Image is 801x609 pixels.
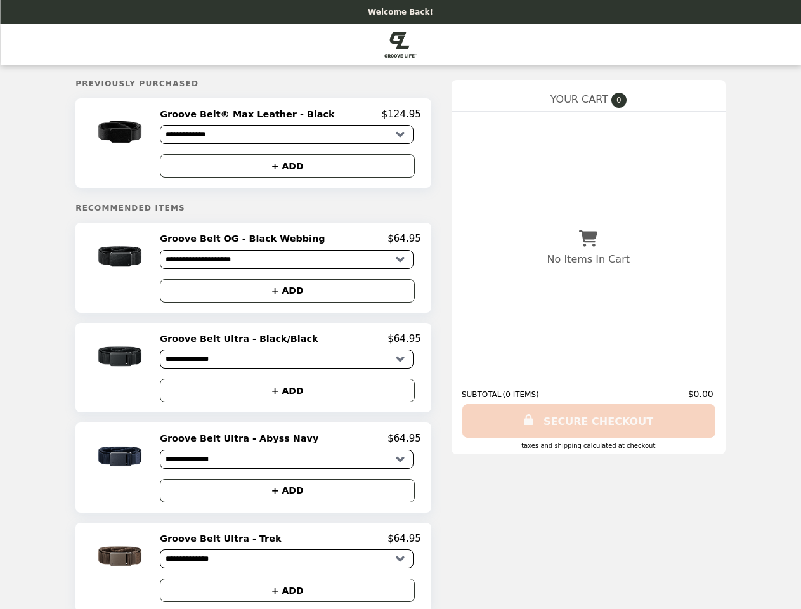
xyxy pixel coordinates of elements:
[84,108,159,156] img: Groove Belt® Max Leather - Black
[75,79,431,88] h5: Previously Purchased
[160,549,414,568] select: Select a product variant
[611,93,627,108] span: 0
[160,279,415,303] button: + ADD
[160,125,414,144] select: Select a product variant
[550,93,608,105] span: YOUR CART
[160,333,323,344] h2: Groove Belt Ultra - Black/Black
[160,250,414,269] select: Select a product variant
[84,333,159,381] img: Groove Belt Ultra - Black/Black
[462,390,503,399] span: SUBTOTAL
[160,479,415,502] button: + ADD
[547,253,630,265] p: No Items In Cart
[160,154,415,178] button: + ADD
[160,379,415,402] button: + ADD
[387,533,421,544] p: $64.95
[382,108,421,120] p: $124.95
[688,389,715,399] span: $0.00
[387,333,421,344] p: $64.95
[385,32,416,58] img: Brand Logo
[84,533,159,580] img: Groove Belt Ultra - Trek
[84,433,159,480] img: Groove Belt Ultra - Abyss Navy
[160,579,415,602] button: + ADD
[387,233,421,244] p: $64.95
[160,450,414,469] select: Select a product variant
[160,433,323,444] h2: Groove Belt Ultra - Abyss Navy
[502,390,538,399] span: ( 0 ITEMS )
[160,108,339,120] h2: Groove Belt® Max Leather - Black
[160,533,286,544] h2: Groove Belt Ultra - Trek
[75,204,431,213] h5: Recommended Items
[84,233,159,280] img: Groove Belt OG - Black Webbing
[368,8,433,16] p: Welcome Back!
[462,442,715,449] div: Taxes and Shipping calculated at checkout
[160,350,414,369] select: Select a product variant
[160,233,330,244] h2: Groove Belt OG - Black Webbing
[387,433,421,444] p: $64.95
